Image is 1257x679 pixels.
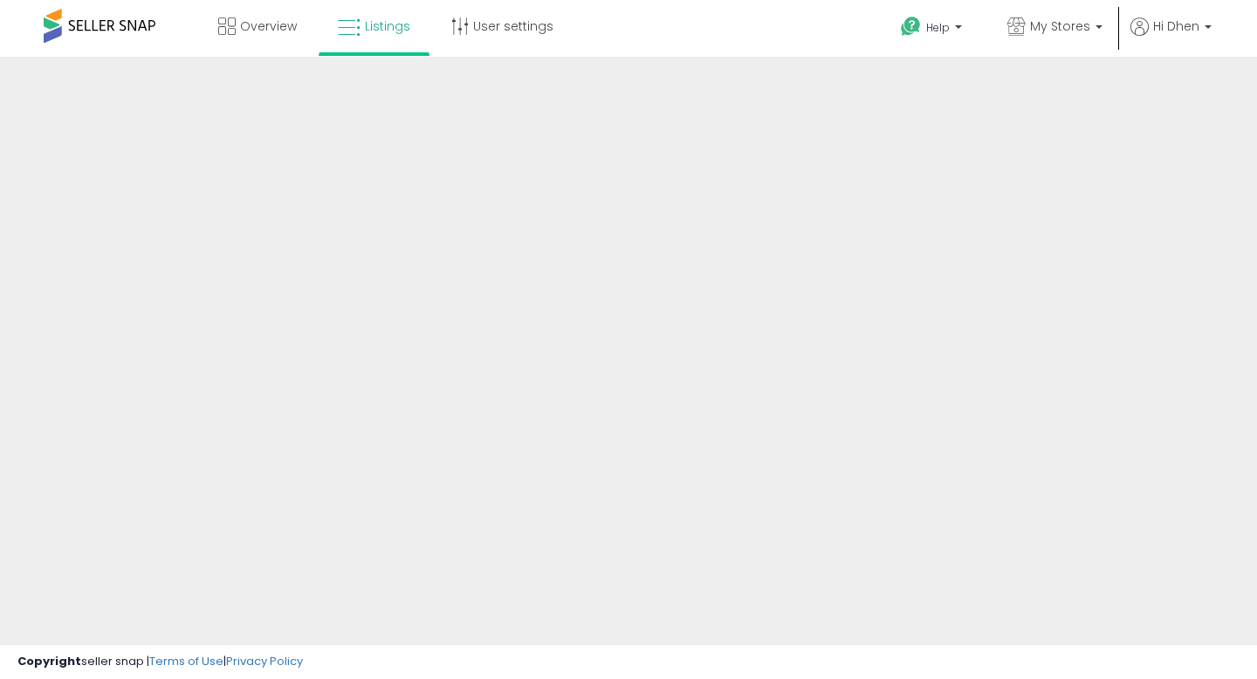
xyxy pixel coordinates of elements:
div: seller snap | | [17,654,303,670]
span: Listings [365,17,410,35]
strong: Copyright [17,653,81,669]
a: Terms of Use [149,653,223,669]
a: Help [887,3,979,57]
a: Privacy Policy [226,653,303,669]
span: Help [926,20,950,35]
span: Overview [240,17,297,35]
i: Get Help [900,16,922,38]
a: Hi Dhen [1130,17,1212,57]
span: Hi Dhen [1153,17,1199,35]
span: My Stores [1030,17,1090,35]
